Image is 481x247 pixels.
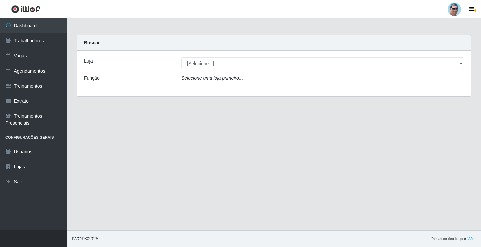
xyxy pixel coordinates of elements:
i: Selecione uma loja primeiro... [181,75,243,81]
label: Loja [84,57,93,65]
span: IWOF [72,236,85,241]
a: iWof [466,236,476,241]
strong: Buscar [84,40,100,45]
span: Desenvolvido por [430,235,476,242]
img: CoreUI Logo [11,5,41,13]
span: © 2025 . [72,235,100,242]
label: Função [84,75,100,82]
